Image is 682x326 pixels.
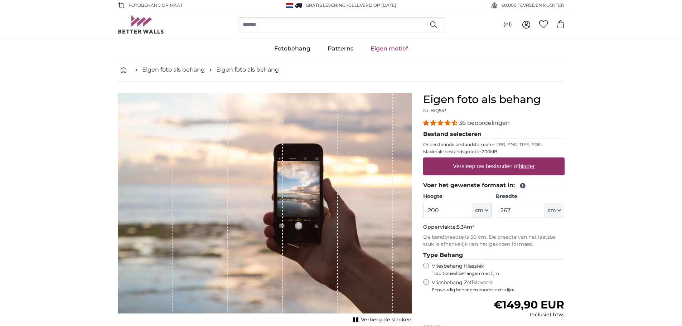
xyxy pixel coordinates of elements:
img: Betterwalls [118,15,164,34]
span: cm [548,207,556,214]
div: 1 of 1 [118,93,412,325]
span: Geleverd op [DATE] [348,3,396,8]
legend: Type Behang [423,251,565,260]
span: Eenvoudig behangen zonder extra lijm [432,287,565,293]
span: GRATIS levering! [306,3,347,8]
span: 4.31 stars [423,120,459,126]
div: Inclusief btw. [494,311,564,318]
label: Hoogte [423,193,492,200]
span: Nr. WQ553 [423,108,446,113]
span: - [347,3,396,8]
button: cm [472,203,492,218]
p: Maximale bestandsgrootte 200MB. [423,149,565,155]
h1: Eigen foto als behang [423,93,565,106]
span: 36 beoordelingen [459,120,510,126]
span: 60.000 TEVREDEN KLANTEN [502,2,565,9]
span: cm [475,207,483,214]
button: Verberg de stroken [351,315,412,325]
a: Patterns [319,39,362,58]
label: Vliesbehang Zelfklevend [432,279,565,293]
span: FOTOBEHANG OP MAAT [129,2,183,9]
span: 5.34m² [457,224,474,230]
legend: Bestand selecteren [423,130,565,139]
p: Oppervlakte: [423,224,565,231]
a: Eigen foto als behang [142,65,205,74]
img: Nederland [286,3,293,8]
a: Eigen foto als behang [216,65,279,74]
a: Eigen motief [362,39,417,58]
legend: Voer het gewenste formaat in: [423,181,565,190]
p: Ondersteunde bestandsformaten JPG, PNG, TIFF, PDF. [423,142,565,147]
span: Verberg de stroken [361,316,412,323]
p: De bandbreedte is 50 cm. De breedte van het laatste stuk is afhankelijk van het gekozen formaat. [423,234,565,248]
label: Vliesbehang Klassiek [432,263,551,276]
button: cm [545,203,564,218]
a: Fotobehang [266,39,319,58]
nav: breadcrumbs [118,58,565,82]
button: (nl) [498,18,518,31]
span: Traditioneel behangen met lijm [432,271,551,276]
span: €149,90 EUR [494,298,564,311]
label: Breedte [496,193,564,200]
